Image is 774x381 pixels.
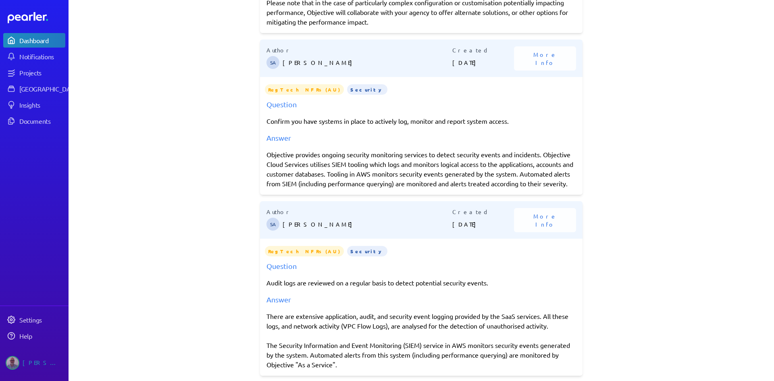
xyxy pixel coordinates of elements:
a: Documents [3,114,65,128]
p: Created [452,46,514,54]
div: Projects [19,69,64,77]
span: Steve Ackermann [266,56,279,69]
span: More Info [524,212,566,228]
div: Settings [19,316,64,324]
span: Steve Ackermann [266,218,279,231]
div: Help [19,332,64,340]
a: Help [3,329,65,343]
div: Answer [266,294,576,305]
p: Audit logs are reviewed on a regular basis to detect potential security events. [266,278,576,287]
p: Created [452,208,514,216]
a: Dashboard [8,12,65,23]
a: Projects [3,65,65,80]
span: RegTech NFRs (AU) [265,246,344,256]
img: Jason Riches [6,356,19,370]
a: Notifications [3,49,65,64]
p: Confirm you have systems in place to actively log, monitor and report system access. [266,116,576,126]
div: Answer [266,132,576,143]
div: Dashboard [19,36,64,44]
span: Security [347,246,387,256]
div: Question [266,99,576,110]
div: Objective provides ongoing security monitoring services to detect security events and incidents. ... [266,150,576,188]
div: [PERSON_NAME] [23,356,63,370]
p: [PERSON_NAME] [283,216,452,232]
p: Author [266,46,452,54]
p: [DATE] [452,216,514,232]
div: [GEOGRAPHIC_DATA] [19,85,79,93]
a: Settings [3,312,65,327]
span: RegTech NFRs (AU) [265,84,344,95]
div: Documents [19,117,64,125]
div: Insights [19,101,64,109]
button: More Info [514,46,576,71]
div: There are extensive application, audit, and security event logging provided by the SaaS services.... [266,311,576,369]
p: [DATE] [452,54,514,71]
a: Dashboard [3,33,65,48]
span: Security [347,84,387,95]
p: Author [266,208,452,216]
button: More Info [514,208,576,232]
a: [GEOGRAPHIC_DATA] [3,81,65,96]
a: Jason Riches's photo[PERSON_NAME] [3,353,65,373]
p: [PERSON_NAME] [283,54,452,71]
div: Question [266,260,576,271]
a: Insights [3,98,65,112]
span: More Info [524,50,566,67]
div: Notifications [19,52,64,60]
